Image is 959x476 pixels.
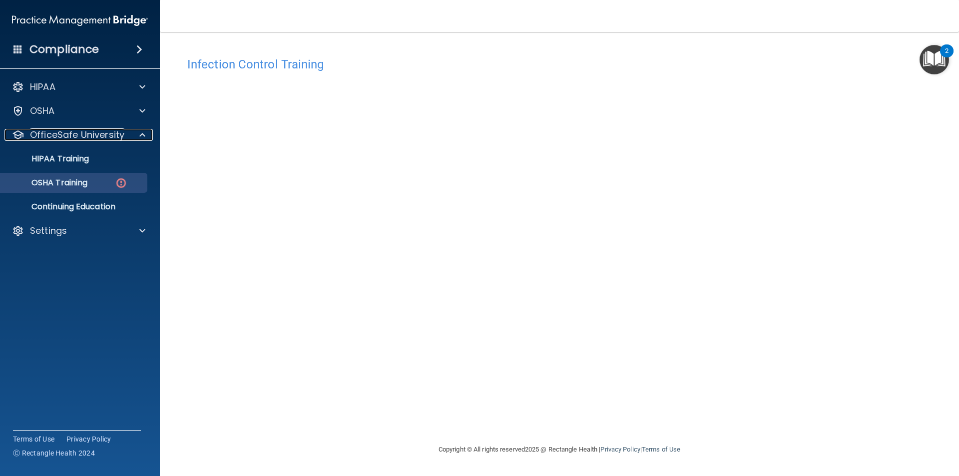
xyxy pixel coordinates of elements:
p: HIPAA Training [6,154,89,164]
h4: Infection Control Training [187,58,932,71]
a: OSHA [12,105,145,117]
p: Continuing Education [6,202,143,212]
div: 2 [945,51,949,64]
iframe: infection-control-training [187,76,687,384]
a: Terms of Use [642,446,680,453]
a: Privacy Policy [66,434,111,444]
img: PMB logo [12,10,148,30]
h4: Compliance [29,42,99,56]
p: HIPAA [30,81,55,93]
div: Copyright © All rights reserved 2025 @ Rectangle Health | | [377,434,742,466]
a: Terms of Use [13,434,54,444]
img: danger-circle.6113f641.png [115,177,127,189]
a: OfficeSafe University [12,129,145,141]
p: OSHA [30,105,55,117]
a: Privacy Policy [600,446,640,453]
p: OSHA Training [6,178,87,188]
button: Open Resource Center, 2 new notifications [920,45,949,74]
span: Ⓒ Rectangle Health 2024 [13,448,95,458]
p: OfficeSafe University [30,129,124,141]
p: Settings [30,225,67,237]
a: Settings [12,225,145,237]
a: HIPAA [12,81,145,93]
